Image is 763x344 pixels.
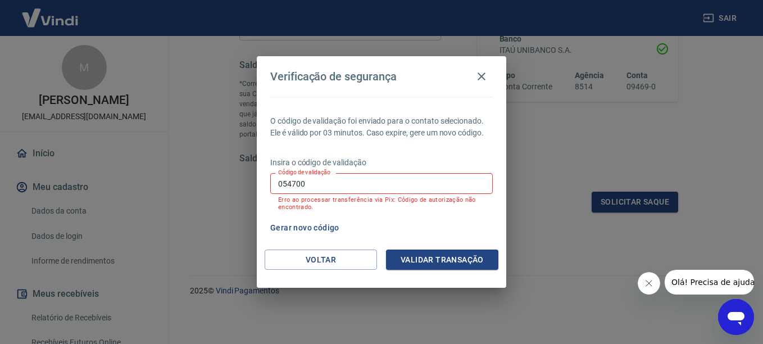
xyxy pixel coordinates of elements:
iframe: Mensagem da empresa [665,270,754,295]
p: Erro ao processar transferência via Pix: Código de autorização não encontrado. [278,196,485,211]
button: Voltar [265,250,377,270]
button: Validar transação [386,250,498,270]
iframe: Fechar mensagem [638,272,660,295]
h4: Verificação de segurança [270,70,397,83]
label: Código de validação [278,168,330,176]
p: O código de validação foi enviado para o contato selecionado. Ele é válido por 03 minutos. Caso e... [270,115,493,139]
p: Insira o código de validação [270,157,493,169]
span: Olá! Precisa de ajuda? [7,8,94,17]
button: Gerar novo código [266,218,344,238]
iframe: Botão para abrir a janela de mensagens [718,299,754,335]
